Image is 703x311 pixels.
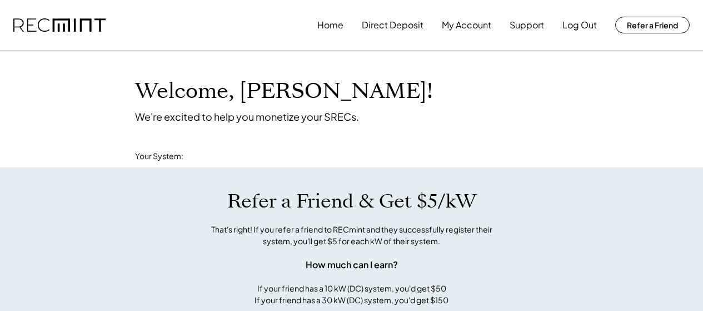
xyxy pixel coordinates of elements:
[135,78,433,105] h1: Welcome, [PERSON_NAME]!
[199,224,505,247] div: That's right! If you refer a friend to RECmint and they successfully register their system, you'l...
[362,14,423,36] button: Direct Deposit
[615,17,690,33] button: Refer a Friend
[317,14,343,36] button: Home
[442,14,491,36] button: My Account
[255,283,448,306] div: If your friend has a 10 kW (DC) system, you'd get $50 If your friend has a 30 kW (DC) system, you...
[13,18,106,32] img: recmint-logotype%403x.png
[510,14,544,36] button: Support
[562,14,597,36] button: Log Out
[135,110,359,123] div: We're excited to help you monetize your SRECs.
[135,151,183,162] div: Your System:
[227,190,476,213] h1: Refer a Friend & Get $5/kW
[306,258,398,271] div: How much can I earn?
